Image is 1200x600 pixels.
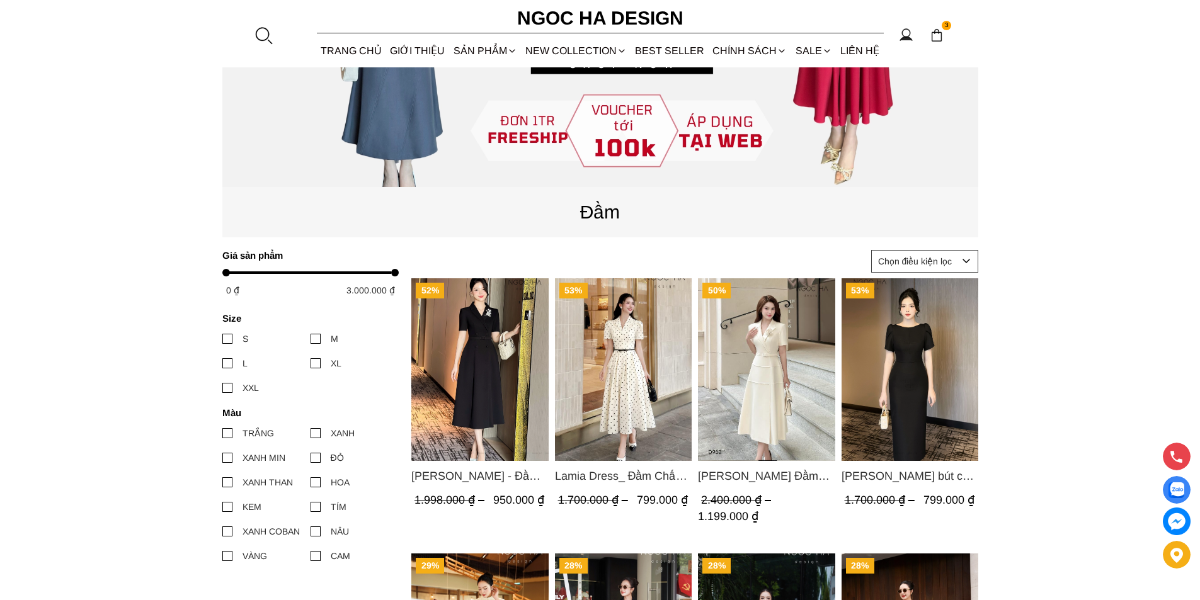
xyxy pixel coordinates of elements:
[243,524,300,538] div: XANH COBAN
[331,451,344,465] div: ĐỎ
[942,21,952,31] span: 3
[331,500,346,514] div: TÍM
[243,500,261,514] div: KEM
[243,426,274,440] div: TRẮNG
[222,313,391,324] h4: Size
[506,3,695,33] a: Ngoc Ha Design
[331,475,350,489] div: HOA
[243,549,267,563] div: VÀNG
[701,494,774,506] span: 2.400.000 ₫
[698,278,835,461] img: Louisa Dress_ Đầm Cổ Vest Cài Hoa Tùng May Gân Nổi Kèm Đai Màu Bee D952
[493,494,544,506] span: 950.000 ₫
[841,467,978,485] span: [PERSON_NAME] bút chì ,tay nụ hồng ,bồng đầu tay màu đen D727
[698,278,835,461] a: Product image - Louisa Dress_ Đầm Cổ Vest Cài Hoa Tùng May Gân Nổi Kèm Đai Màu Bee D952
[836,34,883,67] a: LIÊN HỆ
[1163,507,1191,535] a: messenger
[841,467,978,485] a: Link to Alice Dress_Đầm bút chì ,tay nụ hồng ,bồng đầu tay màu đen D727
[222,197,978,227] p: Đầm
[243,356,248,370] div: L
[411,467,549,485] a: Link to Irene Dress - Đầm Vest Dáng Xòe Kèm Đai D713
[331,426,355,440] div: XANH
[841,278,978,461] a: Product image - Alice Dress_Đầm bút chì ,tay nụ hồng ,bồng đầu tay màu đen D727
[386,34,449,67] a: GIỚI THIỆU
[709,34,791,67] div: Chính sách
[243,332,248,346] div: S
[1169,482,1184,498] img: Display image
[844,494,917,506] span: 1.700.000 ₫
[791,34,836,67] a: SALE
[636,494,687,506] span: 799.000 ₫
[222,407,391,418] h4: Màu
[331,524,349,538] div: NÂU
[631,34,709,67] a: BEST SELLER
[243,381,259,395] div: XXL
[331,332,338,346] div: M
[414,494,488,506] span: 1.998.000 ₫
[243,475,293,489] div: XANH THAN
[698,467,835,485] span: [PERSON_NAME] Đầm Cổ Vest Cài Hoa Tùng May Gân Nổi Kèm Đai Màu Bee D952
[554,467,692,485] a: Link to Lamia Dress_ Đầm Chấm Bi Cổ Vest Màu Kem D1003
[1163,476,1191,504] a: Display image
[222,250,391,261] h4: Giá sản phẩm
[243,451,285,465] div: XANH MIN
[557,494,631,506] span: 1.700.000 ₫
[841,278,978,461] img: Alice Dress_Đầm bút chì ,tay nụ hồng ,bồng đầu tay màu đen D727
[411,278,549,461] img: Irene Dress - Đầm Vest Dáng Xòe Kèm Đai D713
[411,278,549,461] a: Product image - Irene Dress - Đầm Vest Dáng Xòe Kèm Đai D713
[331,356,341,370] div: XL
[554,467,692,485] span: Lamia Dress_ Đầm Chấm Bi Cổ Vest Màu Kem D1003
[521,34,631,67] a: NEW COLLECTION
[698,509,758,522] span: 1.199.000 ₫
[331,549,350,563] div: CAM
[923,494,974,506] span: 799.000 ₫
[698,467,835,485] a: Link to Louisa Dress_ Đầm Cổ Vest Cài Hoa Tùng May Gân Nổi Kèm Đai Màu Bee D952
[317,34,386,67] a: TRANG CHỦ
[411,467,549,485] span: [PERSON_NAME] - Đầm Vest Dáng Xòe Kèm Đai D713
[930,28,944,42] img: img-CART-ICON-ksit0nf1
[226,285,239,295] span: 0 ₫
[346,285,395,295] span: 3.000.000 ₫
[449,34,521,67] div: SẢN PHẨM
[554,278,692,461] a: Product image - Lamia Dress_ Đầm Chấm Bi Cổ Vest Màu Kem D1003
[554,278,692,461] img: Lamia Dress_ Đầm Chấm Bi Cổ Vest Màu Kem D1003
